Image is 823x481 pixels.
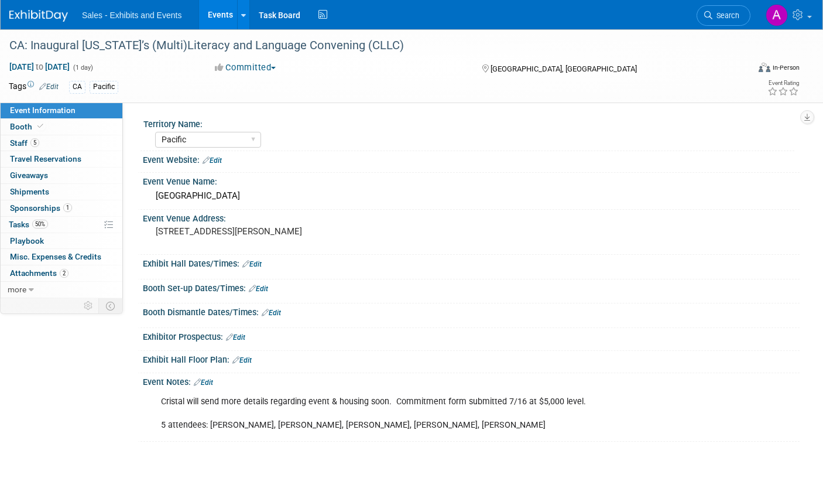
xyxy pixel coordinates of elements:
[143,115,794,130] div: Territory Name:
[1,265,122,281] a: Attachments2
[211,62,280,74] button: Committed
[60,269,68,278] span: 2
[1,119,122,135] a: Booth
[767,80,799,86] div: Event Rating
[194,378,213,387] a: Edit
[242,260,262,268] a: Edit
[39,83,59,91] a: Edit
[712,11,739,20] span: Search
[10,154,81,163] span: Travel Reservations
[1,249,122,265] a: Misc. Expenses & Credits
[10,268,68,278] span: Attachments
[1,151,122,167] a: Travel Reservations
[9,10,68,22] img: ExhibitDay
[34,62,45,71] span: to
[143,279,800,295] div: Booth Set-up Dates/Times:
[32,220,48,228] span: 50%
[9,62,70,72] span: [DATE] [DATE]
[226,333,245,342] a: Edit
[10,138,39,148] span: Staff
[10,170,48,180] span: Giveaways
[759,63,770,72] img: Format-Inperson.png
[69,81,85,93] div: CA
[683,61,800,79] div: Event Format
[143,255,800,270] div: Exhibit Hall Dates/Times:
[143,373,800,388] div: Event Notes:
[1,103,122,118] a: Event Information
[143,151,800,166] div: Event Website:
[10,252,101,261] span: Misc. Expenses & Credits
[10,122,46,131] span: Booth
[772,63,800,72] div: In-Person
[10,203,72,213] span: Sponsorships
[143,173,800,187] div: Event Venue Name:
[37,123,43,129] i: Booth reservation complete
[1,282,122,298] a: more
[143,210,800,224] div: Event Venue Address:
[203,156,222,165] a: Edit
[156,226,404,237] pre: [STREET_ADDRESS][PERSON_NAME]
[82,11,181,20] span: Sales - Exhibits and Events
[30,138,39,147] span: 5
[10,236,44,245] span: Playbook
[72,64,93,71] span: (1 day)
[1,135,122,151] a: Staff5
[697,5,750,26] a: Search
[10,187,49,196] span: Shipments
[1,168,122,183] a: Giveaways
[262,309,281,317] a: Edit
[1,200,122,216] a: Sponsorships1
[5,35,732,56] div: CA: Inaugural [US_STATE]’s (Multi)Literacy and Language Convening (CLLC)
[491,64,637,73] span: [GEOGRAPHIC_DATA], [GEOGRAPHIC_DATA]
[10,105,76,115] span: Event Information
[1,184,122,200] a: Shipments
[9,220,48,229] span: Tasks
[63,203,72,212] span: 1
[152,187,791,205] div: [GEOGRAPHIC_DATA]
[90,81,118,93] div: Pacific
[8,285,26,294] span: more
[1,233,122,249] a: Playbook
[766,4,788,26] img: Alicia Weeks
[143,303,800,319] div: Booth Dismantle Dates/Times:
[9,80,59,94] td: Tags
[143,328,800,343] div: Exhibitor Prospectus:
[249,285,268,293] a: Edit
[1,217,122,233] a: Tasks50%
[99,298,123,313] td: Toggle Event Tabs
[143,351,800,366] div: Exhibit Hall Floor Plan:
[232,356,252,364] a: Edit
[78,298,99,313] td: Personalize Event Tab Strip
[153,390,673,437] div: Cristal will send more details regarding event & housing soon. Commitment form submitted 7/16 at ...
